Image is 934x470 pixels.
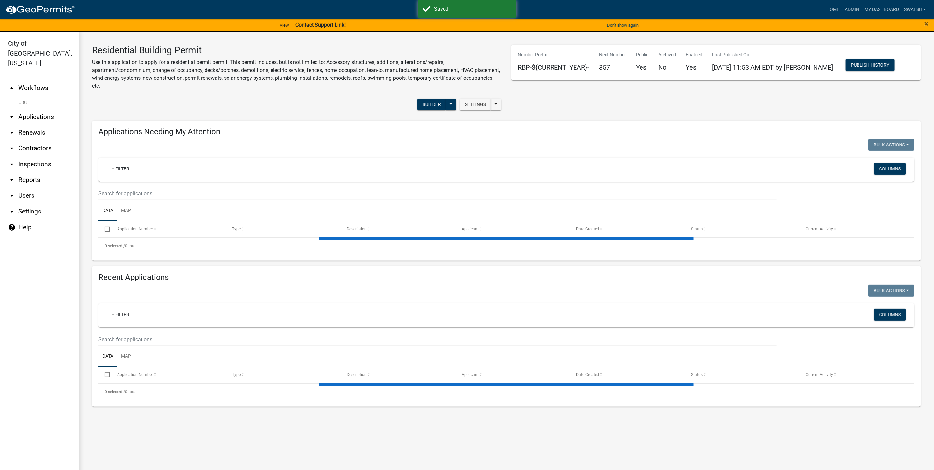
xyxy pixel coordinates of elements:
[604,20,641,31] button: Don't show again
[117,346,135,367] a: Map
[295,22,346,28] strong: Contact Support Link!
[8,176,16,184] i: arrow_drop_down
[98,346,117,367] a: Data
[659,63,676,71] h5: No
[806,372,833,377] span: Current Activity
[659,51,676,58] p: Archived
[98,238,914,254] div: 0 total
[576,372,599,377] span: Date Created
[106,309,135,321] a: + Filter
[8,160,16,168] i: arrow_drop_down
[434,5,511,13] div: Saved!
[92,58,502,90] p: Use this application to apply for a residential permit permit. This permit includes, but is not l...
[8,145,16,152] i: arrow_drop_down
[118,372,153,377] span: Application Number
[868,139,914,151] button: Bulk Actions
[462,372,479,377] span: Applicant
[8,129,16,137] i: arrow_drop_down
[226,367,341,383] datatable-header-cell: Type
[901,3,929,16] a: swalsh
[105,244,125,248] span: 0 selected /
[111,367,226,383] datatable-header-cell: Application Number
[874,309,906,321] button: Columns
[98,187,777,200] input: Search for applications
[685,367,800,383] datatable-header-cell: Status
[118,227,153,231] span: Application Number
[460,99,491,110] button: Settings
[226,221,341,237] datatable-header-cell: Type
[842,3,862,16] a: Admin
[98,200,117,221] a: Data
[417,99,446,110] button: Builder
[92,45,502,56] h3: Residential Building Permit
[111,221,226,237] datatable-header-cell: Application Number
[712,63,833,71] span: [DATE] 11:53 AM EDT by [PERSON_NAME]
[576,227,599,231] span: Date Created
[691,227,703,231] span: Status
[686,63,703,71] h5: Yes
[8,192,16,200] i: arrow_drop_down
[98,127,914,137] h4: Applications Needing My Attention
[691,372,703,377] span: Status
[232,372,241,377] span: Type
[8,113,16,121] i: arrow_drop_down
[347,372,367,377] span: Description
[636,63,649,71] h5: Yes
[455,367,570,383] datatable-header-cell: Applicant
[685,221,800,237] datatable-header-cell: Status
[462,227,479,231] span: Applicant
[277,20,292,31] a: View
[570,221,685,237] datatable-header-cell: Date Created
[98,333,777,346] input: Search for applications
[105,390,125,394] span: 0 selected /
[117,200,135,221] a: Map
[846,59,895,71] button: Publish History
[599,63,626,71] h5: 357
[712,51,833,58] p: Last Published On
[599,51,626,58] p: Next Number
[686,51,703,58] p: Enabled
[846,63,895,68] wm-modal-confirm: Workflow Publish History
[824,3,842,16] a: Home
[8,84,16,92] i: arrow_drop_up
[98,273,914,282] h4: Recent Applications
[232,227,241,231] span: Type
[340,221,455,237] datatable-header-cell: Description
[862,3,901,16] a: My Dashboard
[570,367,685,383] datatable-header-cell: Date Created
[806,227,833,231] span: Current Activity
[868,285,914,297] button: Bulk Actions
[799,367,914,383] datatable-header-cell: Current Activity
[518,63,590,71] h5: RBP-${CURRENT_YEAR}-
[8,223,16,231] i: help
[636,51,649,58] p: Public
[347,227,367,231] span: Description
[106,163,135,175] a: + Filter
[518,51,590,58] p: Number Prefix
[340,367,455,383] datatable-header-cell: Description
[98,221,111,237] datatable-header-cell: Select
[455,221,570,237] datatable-header-cell: Applicant
[799,221,914,237] datatable-header-cell: Current Activity
[98,367,111,383] datatable-header-cell: Select
[874,163,906,175] button: Columns
[98,384,914,400] div: 0 total
[8,208,16,215] i: arrow_drop_down
[925,20,929,28] button: Close
[925,19,929,28] span: ×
